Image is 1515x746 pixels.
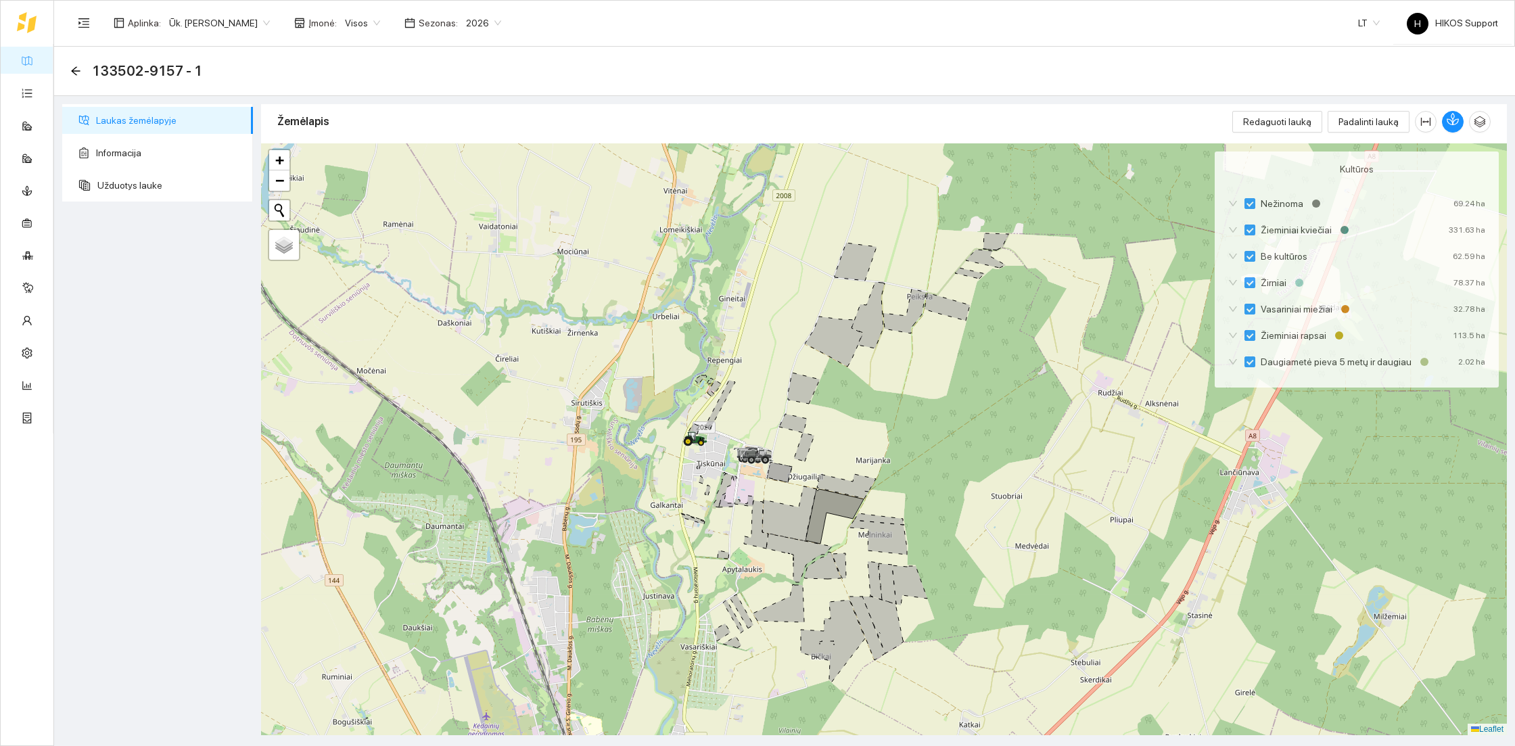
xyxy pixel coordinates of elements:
span: down [1228,304,1238,314]
span: Laukas žemėlapyje [96,107,242,134]
span: Vasariniai miežiai [1255,302,1338,317]
span: 133502-9157 - 1 [92,60,202,82]
span: layout [114,18,124,28]
a: Leaflet [1471,724,1504,734]
span: Padalinti lauką [1338,114,1399,129]
button: Redaguoti lauką [1232,111,1322,133]
div: 2.02 ha [1458,354,1485,369]
span: down [1228,357,1238,367]
a: Padalinti lauką [1328,116,1409,127]
span: Žieminiai kviečiai [1255,223,1337,237]
a: Zoom in [269,150,289,170]
div: 331.63 ha [1449,223,1485,237]
span: Sezonas : [419,16,458,30]
div: 69.24 ha [1453,196,1485,211]
a: Layers [269,230,299,260]
span: down [1228,252,1238,261]
span: Aplinka : [128,16,161,30]
span: down [1228,199,1238,208]
span: LT [1358,13,1380,33]
span: Ūk. Arnoldas Reikertas [169,13,270,33]
span: Nežinoma [1255,196,1309,211]
span: arrow-left [70,66,81,76]
span: column-width [1416,116,1436,127]
span: Įmonė : [308,16,337,30]
span: menu-unfold [78,17,90,29]
span: Kultūros [1340,162,1374,177]
a: Zoom out [269,170,289,191]
div: 113.5 ha [1453,328,1485,343]
span: down [1228,278,1238,287]
div: 32.78 ha [1453,302,1485,317]
button: menu-unfold [70,9,97,37]
span: + [275,151,284,168]
span: down [1228,225,1238,235]
span: down [1228,331,1238,340]
span: Visos [345,13,380,33]
span: Žirniai [1255,275,1292,290]
button: Padalinti lauką [1328,111,1409,133]
div: Žemėlapis [277,102,1232,141]
span: − [275,172,284,189]
span: Redaguoti lauką [1243,114,1311,129]
a: Redaguoti lauką [1232,116,1322,127]
div: 78.37 ha [1453,275,1485,290]
div: Atgal [70,66,81,77]
span: Žieminiai rapsai [1255,328,1332,343]
button: column-width [1415,111,1437,133]
span: HIKOS Support [1407,18,1498,28]
span: Daugiametė pieva 5 metų ir daugiau [1255,354,1417,369]
span: 2026 [466,13,501,33]
span: shop [294,18,305,28]
span: Užduotys lauke [97,172,242,199]
span: Be kultūros [1255,249,1313,264]
button: Initiate a new search [269,200,289,220]
span: Informacija [96,139,242,166]
span: H [1414,13,1421,34]
span: calendar [404,18,415,28]
div: 62.59 ha [1453,249,1485,264]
